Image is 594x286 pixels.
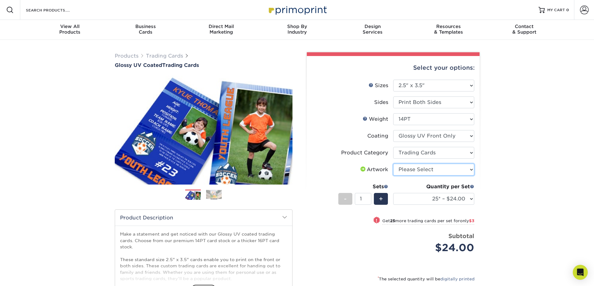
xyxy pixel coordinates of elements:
[398,240,474,255] div: $24.00
[335,20,411,40] a: DesignServices
[376,217,377,224] span: !
[183,20,259,40] a: Direct MailMarketing
[312,56,475,80] div: Select your options:
[259,24,335,29] span: Shop By
[108,24,183,35] div: Cards
[259,20,335,40] a: Shop ByIndustry
[411,24,486,35] div: & Templates
[266,3,328,16] img: Primoprint
[183,24,259,29] span: Direct Mail
[335,24,411,35] div: Services
[566,8,569,12] span: 0
[341,149,388,157] div: Product Category
[378,277,475,281] small: The selected quantity will be
[374,99,388,106] div: Sides
[486,20,562,40] a: Contact& Support
[393,183,474,190] div: Quantity per Set
[411,24,486,29] span: Resources
[206,190,222,199] img: Trading Cards 02
[115,62,292,68] h1: Trading Cards
[115,210,292,226] h2: Product Description
[460,218,474,223] span: only
[115,62,292,68] a: Glossy UV CoatedTrading Cards
[344,194,347,204] span: -
[115,69,292,191] img: Glossy UV Coated 01
[547,7,565,13] span: MY CART
[108,20,183,40] a: BusinessCards
[32,24,108,29] span: View All
[573,265,588,280] div: Open Intercom Messenger
[335,24,411,29] span: Design
[146,53,183,59] a: Trading Cards
[259,24,335,35] div: Industry
[2,267,53,284] iframe: Google Customer Reviews
[382,218,474,225] small: Get more trading cards per set for
[411,20,486,40] a: Resources& Templates
[32,24,108,35] div: Products
[115,62,162,68] span: Glossy UV Coated
[338,183,388,190] div: Sets
[115,53,138,59] a: Products
[32,20,108,40] a: View AllProducts
[486,24,562,29] span: Contact
[25,6,86,14] input: SEARCH PRODUCTS.....
[369,82,388,89] div: Sizes
[390,218,395,223] strong: 25
[379,194,383,204] span: +
[359,166,388,173] div: Artwork
[486,24,562,35] div: & Support
[363,115,388,123] div: Weight
[108,24,183,29] span: Business
[183,24,259,35] div: Marketing
[367,132,388,140] div: Coating
[440,277,475,281] a: digitally printed
[448,232,474,239] strong: Subtotal
[185,190,201,201] img: Trading Cards 01
[469,218,474,223] span: $3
